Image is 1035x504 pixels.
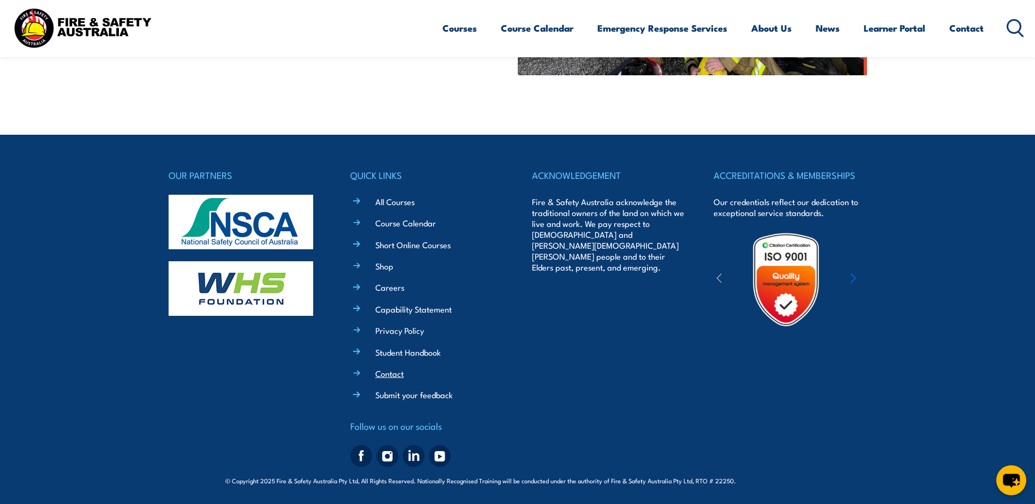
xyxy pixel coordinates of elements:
span: Site: [749,476,810,485]
p: Fire & Safety Australia acknowledge the traditional owners of the land on which we live and work.... [532,196,685,273]
span: © Copyright 2025 Fire & Safety Australia Pty Ltd, All Rights Reserved. Nationally Recognised Trai... [225,475,810,485]
h4: QUICK LINKS [350,167,503,183]
a: All Courses [375,196,415,207]
img: nsca-logo-footer [169,195,313,249]
img: whs-logo-footer [169,261,313,316]
a: Short Online Courses [375,239,451,250]
h4: OUR PARTNERS [169,167,321,183]
a: KND Digital [771,475,810,485]
h4: Follow us on our socials [350,418,503,434]
a: Course Calendar [501,14,573,43]
button: chat-button [996,465,1026,495]
a: Careers [375,281,404,293]
p: Our credentials reflect our dedication to exceptional service standards. [714,196,866,218]
a: News [816,14,840,43]
a: Learner Portal [864,14,925,43]
a: Submit your feedback [375,389,453,400]
a: Contact [375,368,404,379]
img: ewpa-logo [834,261,929,298]
a: Student Handbook [375,346,441,358]
a: Privacy Policy [375,325,424,336]
a: Courses [442,14,477,43]
a: About Us [751,14,792,43]
a: Shop [375,260,393,272]
h4: ACCREDITATIONS & MEMBERSHIPS [714,167,866,183]
img: Untitled design (19) [738,232,834,327]
a: Course Calendar [375,217,436,229]
a: Contact [949,14,984,43]
a: Emergency Response Services [597,14,727,43]
h4: ACKNOWLEDGEMENT [532,167,685,183]
a: Capability Statement [375,303,452,315]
